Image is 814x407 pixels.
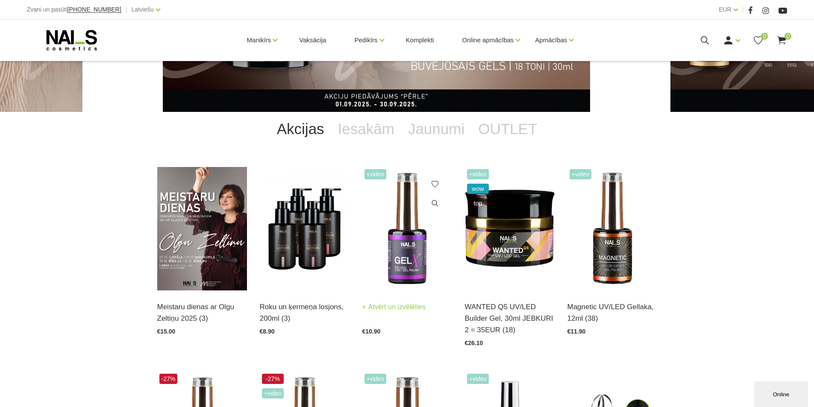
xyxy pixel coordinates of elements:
[27,4,121,15] div: Zvani un pasūti
[270,112,331,146] a: Akcijas
[465,301,555,336] a: WANTED Q5 UV/LED Builder Gel, 30ml JEBKURI 2 = 35EUR (18)
[467,169,489,179] span: +Video
[467,374,489,384] span: +Video
[719,4,732,15] a: EUR
[785,33,791,40] span: 0
[331,112,401,146] a: Iesakām
[567,301,657,324] a: Magnetic UV/LED Gellaka, 12ml (38)
[753,35,764,46] a: 0
[262,374,284,384] span: -27%
[362,167,452,290] img: Trīs vienā - bāze, tonis, tops (trausliem nagiem vēlams papildus lietot bāzi). Ilgnoturīga un int...
[157,167,247,290] img: ✨ Meistaru dienas ar Olgu Zeltiņu 2025 ✨RUDENS / Seminārs manikīra meistariemLiepāja – 7. okt., v...
[776,35,787,46] a: 0
[132,4,154,15] a: Latviešu
[364,374,387,384] span: +Video
[68,6,121,13] a: [PHONE_NUMBER]
[159,374,178,384] span: -27%
[260,301,350,324] a: Roku un ķermeņa losjons, 200ml (3)
[262,388,284,398] span: +Video
[157,301,247,324] a: Meistaru dienas ar Olgu Zeltiņu 2025 (3)
[471,112,544,146] a: OUTLET
[742,4,744,15] span: |
[401,112,471,146] a: Jaunumi
[292,20,333,61] a: Vaksācija
[465,167,555,290] img: Gels WANTED NAILS cosmetics tehniķu komanda ir radījusi gelu, kas ilgi jau ir katra meistara mekl...
[570,169,592,179] span: +Video
[467,184,489,194] span: wow
[260,328,275,335] span: €8.90
[247,23,271,57] a: Manikīrs
[126,4,127,15] span: |
[364,169,387,179] span: +Video
[465,340,483,346] span: €26.10
[157,328,176,335] span: €15.00
[567,167,657,290] img: Ilgnoturīga gellaka, kas sastāv no metāla mikrodaļiņām, kuras īpaša magnēta ietekmē var pārvērst ...
[362,328,381,335] span: €10.90
[354,23,377,57] a: Pedikīrs
[467,198,489,208] span: top
[535,23,567,57] a: Apmācības
[462,23,514,57] a: Online apmācības
[260,167,350,290] img: BAROJOŠS roku un ķermeņa LOSJONSBALI COCONUT barojošs roku un ķermeņa losjons paredzēts jebkura t...
[754,380,810,407] iframe: chat widget
[567,328,586,335] span: €11.90
[761,33,768,40] span: 0
[399,20,441,61] a: Komplekti
[362,301,426,313] a: Atvērt un izvēlēties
